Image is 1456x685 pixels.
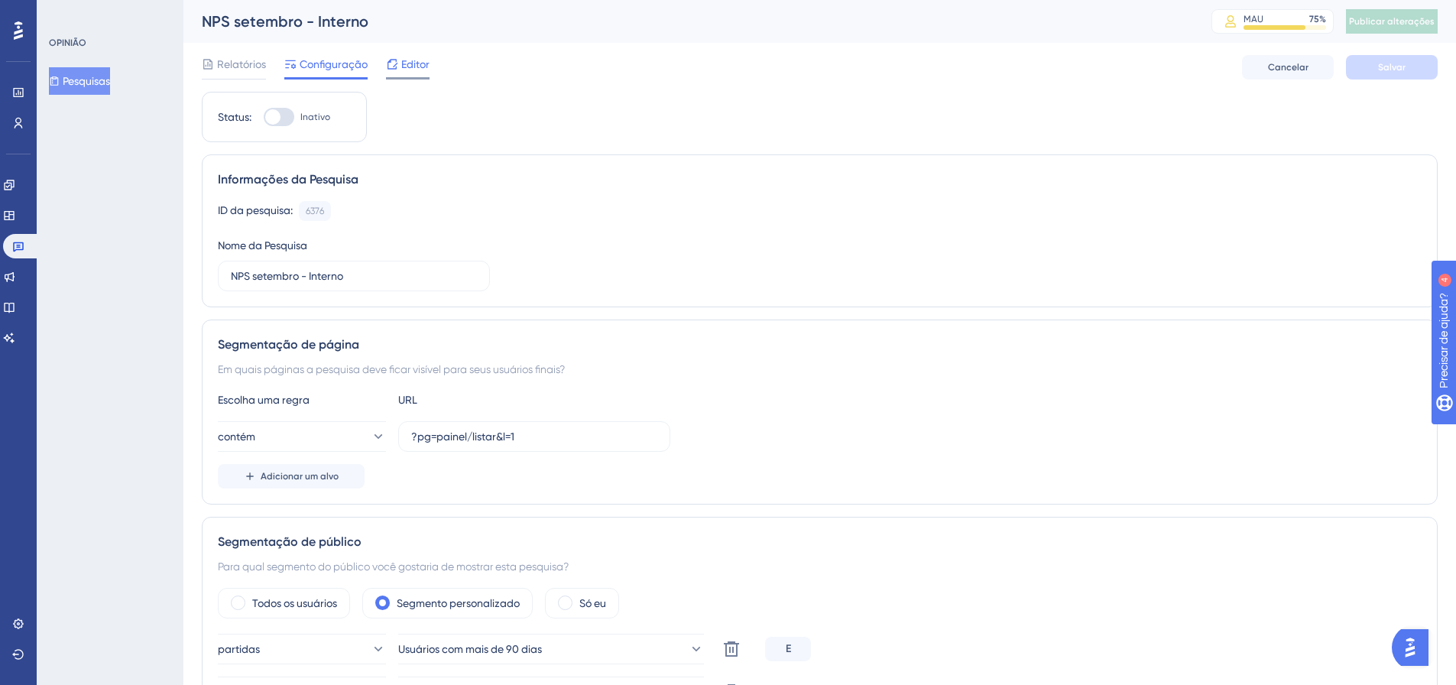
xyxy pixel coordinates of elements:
font: Segmento personalizado [397,597,520,609]
font: OPINIÃO [49,37,86,48]
font: URL [398,394,417,406]
button: contém [218,421,386,452]
button: Cancelar [1242,55,1334,80]
font: MAU [1244,14,1263,24]
font: ID da pesquisa: [218,204,293,216]
font: Configuração [300,58,368,70]
font: % [1319,14,1326,24]
button: Pesquisas [49,67,110,95]
font: 75 [1309,14,1319,24]
font: Editor [401,58,430,70]
font: Nome da Pesquisa [218,239,307,252]
button: Salvar [1346,55,1438,80]
font: 4 [142,9,147,18]
button: Publicar alterações [1346,9,1438,34]
font: Cancelar [1268,62,1308,73]
font: Inativo [300,112,330,122]
input: seusite.com/caminho [411,428,657,445]
font: Relatórios [217,58,266,70]
button: partidas [218,634,386,664]
iframe: Iniciador do Assistente de IA do UserGuiding [1392,625,1438,670]
button: Adicionar um alvo [218,464,365,489]
font: Em quais páginas a pesquisa deve ficar visível para seus usuários finais? [218,363,565,375]
button: Usuários com mais de 90 dias [398,634,704,664]
font: Todos os usuários [252,597,337,609]
font: 6376 [306,206,324,216]
font: Status: [218,111,251,123]
font: Salvar [1378,62,1406,73]
font: Segmentação de página [218,337,359,352]
font: partidas [218,643,260,655]
font: Só eu [579,597,606,609]
font: contém [218,430,255,443]
font: Segmentação de público [218,534,362,549]
font: Usuários com mais de 90 dias [398,643,542,655]
font: NPS setembro - Interno [202,12,368,31]
input: Digite o nome da sua pesquisa [231,268,477,284]
font: Publicar alterações [1349,16,1435,27]
font: Escolha uma regra [218,394,310,406]
font: Para qual segmento do público você gostaria de mostrar esta pesquisa? [218,560,569,573]
font: E [786,642,791,655]
font: Adicionar um alvo [261,471,339,482]
font: Informações da Pesquisa [218,172,358,187]
font: Precisar de ajuda? [36,7,131,18]
font: Pesquisas [63,75,110,87]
